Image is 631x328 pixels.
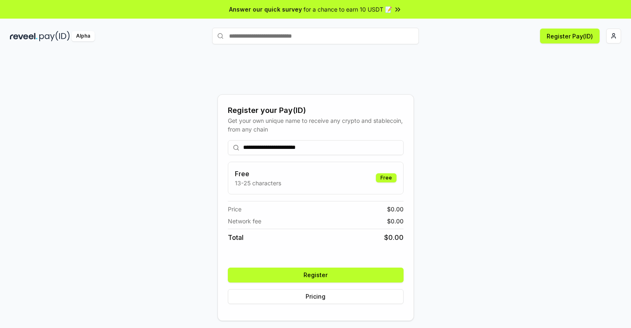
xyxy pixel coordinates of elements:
[387,205,404,213] span: $ 0.00
[376,173,397,182] div: Free
[10,31,38,41] img: reveel_dark
[228,105,404,116] div: Register your Pay(ID)
[72,31,95,41] div: Alpha
[229,5,302,14] span: Answer our quick survey
[387,217,404,225] span: $ 0.00
[228,268,404,283] button: Register
[235,169,281,179] h3: Free
[235,179,281,187] p: 13-25 characters
[228,205,241,213] span: Price
[228,217,261,225] span: Network fee
[540,29,600,43] button: Register Pay(ID)
[228,232,244,242] span: Total
[384,232,404,242] span: $ 0.00
[304,5,392,14] span: for a chance to earn 10 USDT 📝
[39,31,70,41] img: pay_id
[228,289,404,304] button: Pricing
[228,116,404,134] div: Get your own unique name to receive any crypto and stablecoin, from any chain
